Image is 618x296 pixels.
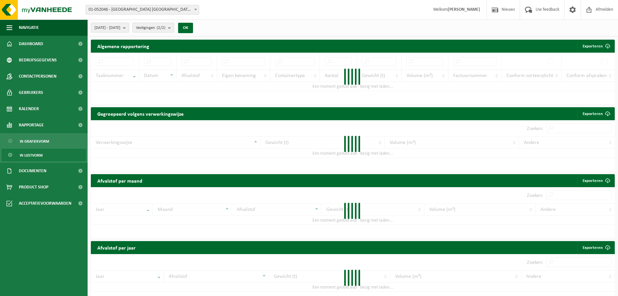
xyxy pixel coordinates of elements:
a: Exporteren [577,241,614,254]
span: Documenten [19,163,46,179]
button: OK [178,23,193,33]
span: Gebruikers [19,84,43,101]
span: Kalender [19,101,39,117]
button: Vestigingen(2/2) [132,23,174,32]
span: 01-052046 - SAINT-GOBAIN ADFORS BELGIUM - BUGGENHOUT [86,5,199,14]
span: [DATE] - [DATE] [94,23,120,33]
span: Navigatie [19,19,39,36]
h2: Gegroepeerd volgens verwerkingswijze [91,107,190,120]
a: Exporteren [577,107,614,120]
count: (2/2) [157,26,165,30]
span: Bedrijfsgegevens [19,52,57,68]
a: In lijstvorm [2,149,86,161]
span: Dashboard [19,36,43,52]
span: In grafiekvorm [20,135,49,148]
span: Product Shop [19,179,48,195]
a: In grafiekvorm [2,135,86,147]
h2: Afvalstof per jaar [91,241,142,254]
span: Vestigingen [136,23,165,33]
a: Exporteren [577,174,614,187]
h2: Algemene rapportering [91,40,156,53]
span: 01-052046 - SAINT-GOBAIN ADFORS BELGIUM - BUGGENHOUT [86,5,199,15]
button: [DATE] - [DATE] [91,23,129,32]
span: In lijstvorm [20,149,42,161]
span: Acceptatievoorwaarden [19,195,71,212]
strong: [PERSON_NAME] [448,7,480,12]
span: Contactpersonen [19,68,56,84]
span: Rapportage [19,117,44,133]
button: Exporteren [577,40,614,53]
h2: Afvalstof per maand [91,174,149,187]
